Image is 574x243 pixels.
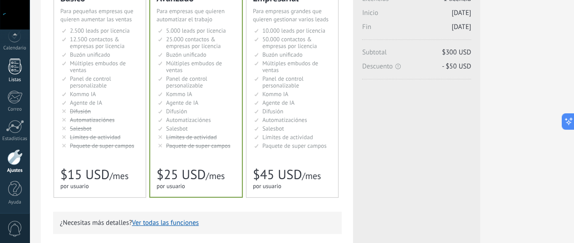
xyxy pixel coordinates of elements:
span: Inicio [362,9,471,23]
span: Salesbot [70,125,92,132]
span: Múltiples embudos de ventas [166,59,222,74]
span: Salesbot [262,125,284,132]
span: Para empresas grandes que quieren gestionar varios leads [253,7,329,23]
span: Límites de actividad [262,133,313,141]
span: Buzón unificado [166,51,206,58]
span: - $50 USD [442,62,471,71]
button: Ver todas las funciones [132,219,199,227]
span: 2.500 leads por licencia [70,27,130,34]
span: Panel de control personalizable [166,75,207,89]
span: Para pequeñas empresas que quieren aumentar las ventas [60,7,133,23]
span: Automatizaciónes [166,116,211,124]
span: Descuento [362,62,471,71]
span: Paquete de super campos [166,142,231,150]
span: Automatizaciónes [70,116,115,124]
div: Calendario [2,45,28,51]
span: $300 USD [442,48,471,57]
span: Salesbot [166,125,188,132]
div: Listas [2,77,28,83]
span: Difusión [262,107,283,115]
span: 50.000 contactos & empresas por licencia [262,35,317,50]
span: Kommo IA [262,90,288,98]
span: 25.000 contactos & empresas por licencia [166,35,221,50]
span: Kommo IA [70,90,96,98]
span: por usuario [157,182,185,190]
span: [DATE] [451,9,471,17]
span: Fin [362,23,471,37]
span: Panel de control personalizable [262,75,304,89]
span: Límites de actividad [70,133,121,141]
span: Subtotal [362,48,471,62]
span: Agente de IA [70,99,102,107]
span: 12.500 contactos & empresas por licencia [70,35,124,50]
span: $25 USD [157,166,206,183]
span: 5.000 leads por licencia [166,27,226,34]
span: Paquete de super campos [70,142,134,150]
span: Límites de actividad [166,133,217,141]
span: Buzón unificado [70,51,110,58]
span: por usuario [60,182,89,190]
div: Ajustes [2,168,28,174]
p: ¿Necesitas más detalles? [60,219,335,227]
span: /mes [206,170,225,182]
span: Paquete de super campos [262,142,327,150]
span: Múltiples embudos de ventas [262,59,318,74]
span: $45 USD [253,166,302,183]
span: Agente de IA [262,99,294,107]
div: Estadísticas [2,136,28,142]
span: Panel de control personalizable [70,75,111,89]
span: 10.000 leads por licencia [262,27,325,34]
span: /mes [302,170,321,182]
span: Difusión [70,107,91,115]
span: Agente de IA [166,99,198,107]
span: Difusión [166,107,187,115]
span: Para empresas que quieren automatizar el trabajo [157,7,225,23]
div: Ayuda [2,199,28,205]
span: por usuario [253,182,281,190]
span: Múltiples embudos de ventas [70,59,126,74]
span: $15 USD [60,166,109,183]
span: Automatizaciónes [262,116,307,124]
div: Correo [2,107,28,112]
span: [DATE] [451,23,471,31]
span: Kommo IA [166,90,192,98]
span: Buzón unificado [262,51,303,58]
span: /mes [109,170,128,182]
